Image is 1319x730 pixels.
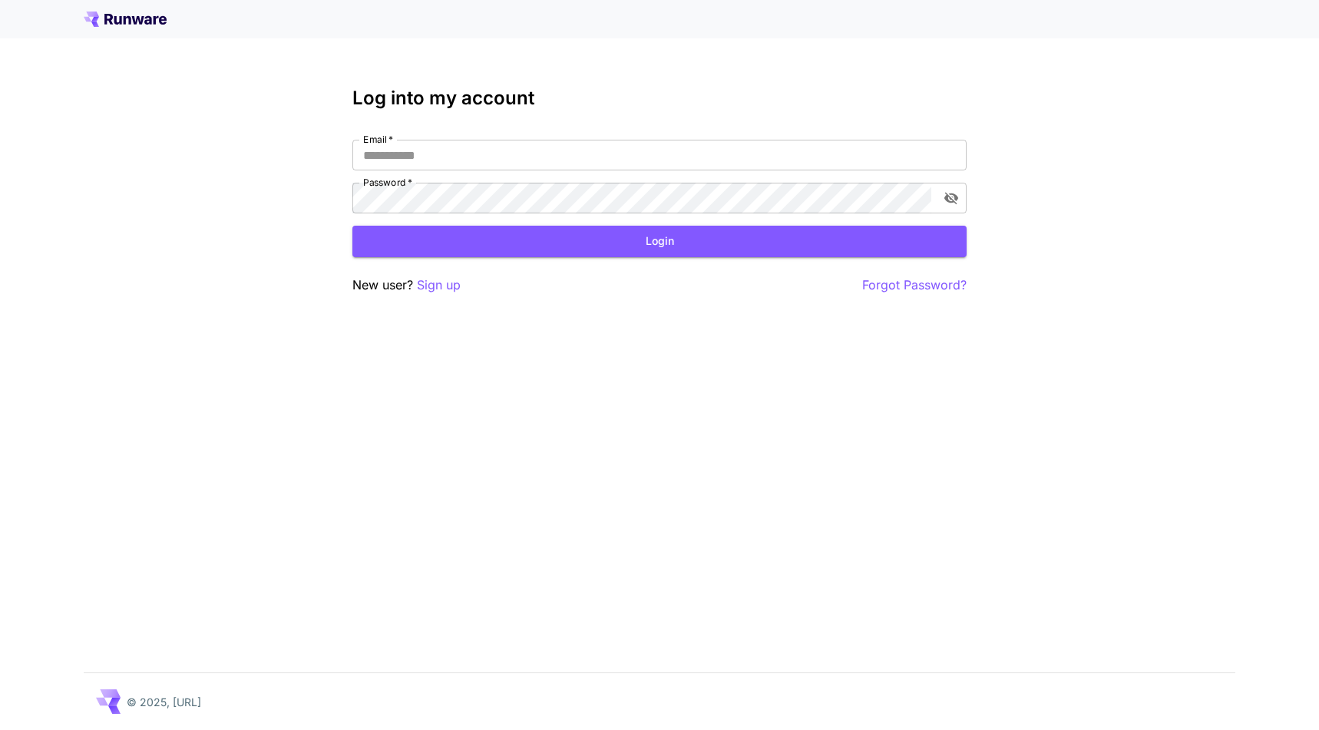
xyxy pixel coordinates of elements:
[352,276,461,295] p: New user?
[127,694,201,710] p: © 2025, [URL]
[417,276,461,295] button: Sign up
[352,88,967,109] h3: Log into my account
[363,176,412,189] label: Password
[363,133,393,146] label: Email
[352,226,967,257] button: Login
[862,276,967,295] button: Forgot Password?
[937,184,965,212] button: toggle password visibility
